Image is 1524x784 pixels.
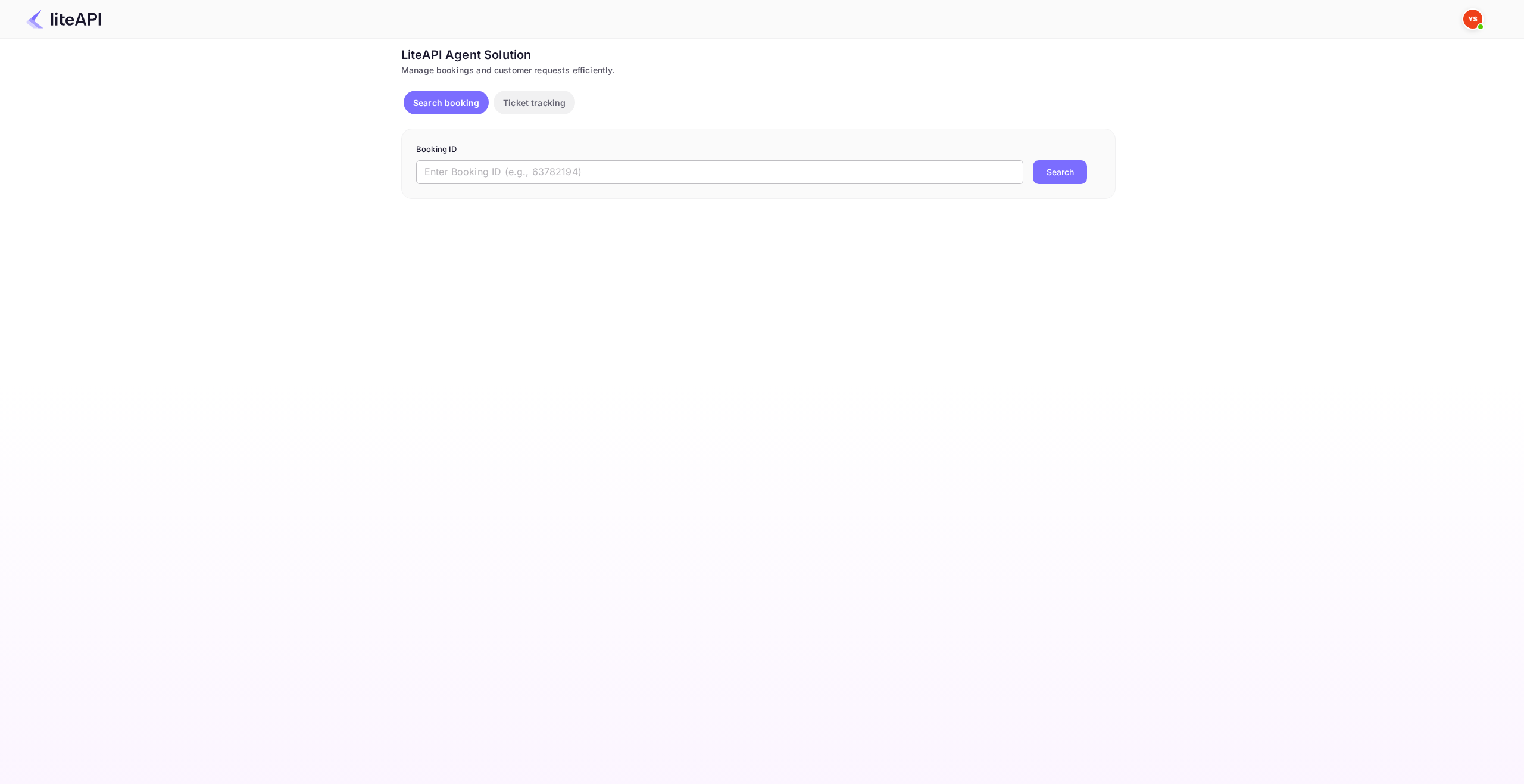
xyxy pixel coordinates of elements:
[26,10,101,29] img: LiteAPI Logo
[401,64,1116,76] div: Manage bookings and customer requests efficiently.
[416,144,1101,155] p: Booking ID
[413,97,479,109] p: Search booking
[416,160,1023,184] input: Enter Booking ID (e.g., 63782194)
[503,97,566,109] p: Ticket tracking
[1463,10,1482,29] img: Yandex Support
[401,46,1116,64] div: LiteAPI Agent Solution
[1033,160,1087,184] button: Search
